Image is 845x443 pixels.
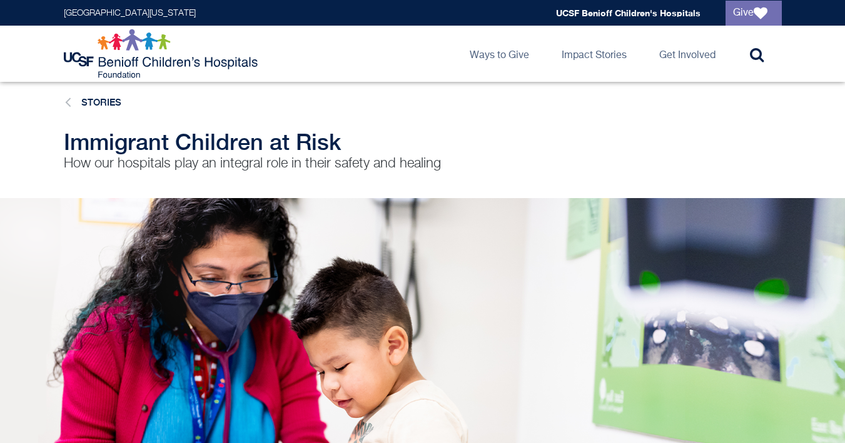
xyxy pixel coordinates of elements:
[64,29,261,79] img: Logo for UCSF Benioff Children's Hospitals Foundation
[64,154,545,173] p: How our hospitals play an integral role in their safety and healing
[726,1,782,26] a: Give
[64,129,341,155] span: Immigrant Children at Risk
[81,97,121,107] a: Stories
[460,26,539,82] a: Ways to Give
[64,9,196,17] a: [GEOGRAPHIC_DATA][US_STATE]
[556,7,701,18] a: UCSF Benioff Children's Hospitals
[649,26,726,82] a: Get Involved
[552,26,637,82] a: Impact Stories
